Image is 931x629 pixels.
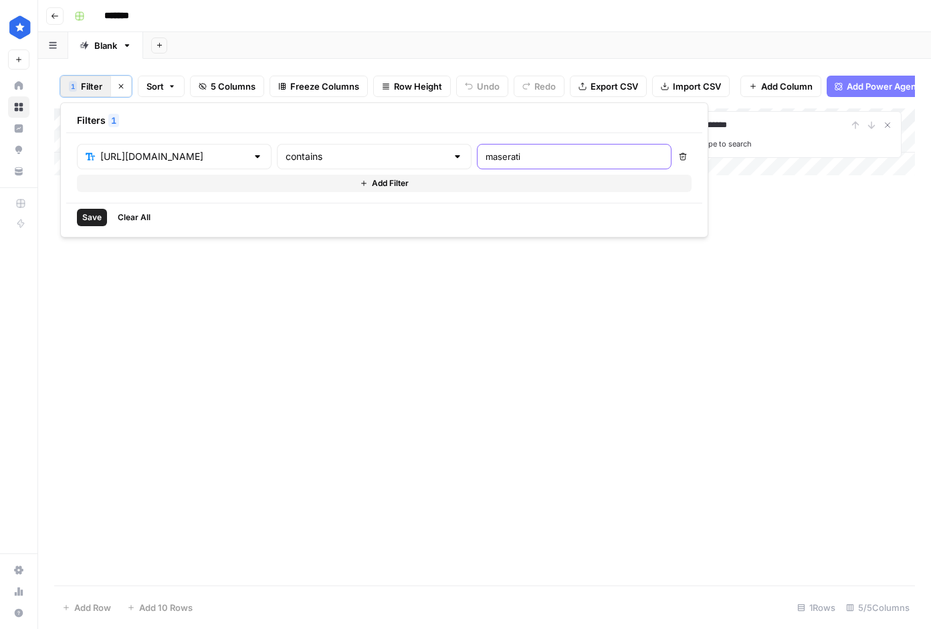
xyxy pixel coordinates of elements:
[792,597,841,618] div: 1 Rows
[100,150,247,163] input: https://www.consumeraffairs.com/automotive/car-warranty-vs-car-insurance.html
[119,597,201,618] button: Add 10 Rows
[570,76,647,97] button: Export CSV
[77,175,692,192] button: Add Filter
[139,601,193,614] span: Add 10 Rows
[880,117,896,133] button: Close Search
[841,597,915,618] div: 5/5 Columns
[286,150,447,163] input: contains
[740,76,821,97] button: Add Column
[211,80,255,93] span: 5 Columns
[8,75,29,96] a: Home
[477,80,500,93] span: Undo
[111,114,116,127] span: 1
[270,76,368,97] button: Freeze Columns
[82,211,102,223] span: Save
[394,80,442,93] span: Row Height
[69,81,77,92] div: 1
[74,601,111,614] span: Add Row
[60,102,708,238] div: 1Filter
[456,76,508,97] button: Undo
[112,209,156,226] button: Clear All
[54,597,119,618] button: Add Row
[372,177,409,189] span: Add Filter
[8,581,29,602] a: Usage
[71,81,75,92] span: 1
[60,76,110,97] button: 1Filter
[761,80,813,93] span: Add Column
[534,80,556,93] span: Redo
[8,559,29,581] a: Settings
[514,76,564,97] button: Redo
[591,80,638,93] span: Export CSV
[827,76,928,97] button: Add Power Agent
[8,602,29,624] button: Help + Support
[847,80,920,93] span: Add Power Agent
[8,118,29,139] a: Insights
[190,76,264,97] button: 5 Columns
[8,15,32,39] img: ConsumerAffairs Logo
[118,211,150,223] span: Clear All
[8,11,29,44] button: Workspace: ConsumerAffairs
[146,80,164,93] span: Sort
[66,108,702,133] div: Filters
[8,161,29,182] a: Your Data
[77,209,107,226] button: Save
[94,39,117,52] div: Blank
[700,139,752,149] label: Type to search
[138,76,185,97] button: Sort
[108,114,119,127] div: 1
[8,139,29,161] a: Opportunities
[652,76,730,97] button: Import CSV
[68,32,143,59] a: Blank
[8,96,29,118] a: Browse
[673,80,721,93] span: Import CSV
[373,76,451,97] button: Row Height
[81,80,102,93] span: Filter
[290,80,359,93] span: Freeze Columns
